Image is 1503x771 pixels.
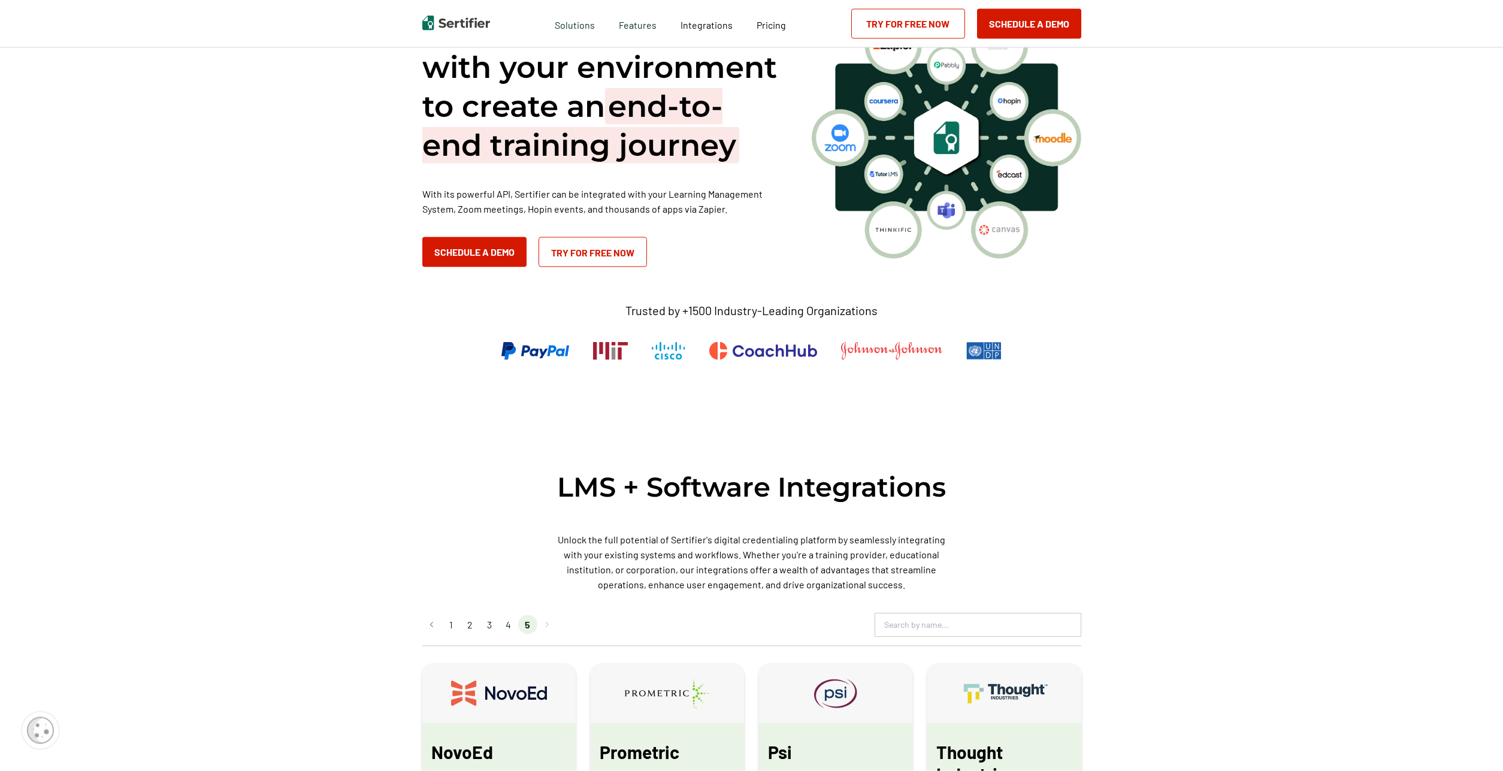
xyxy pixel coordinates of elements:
img: PayPal [501,342,569,360]
a: Integrations [681,16,733,31]
span: NovoEd [431,741,493,763]
img: UNDP [966,342,1002,360]
li: page 1 [441,615,461,634]
p: Unlock the full potential of Sertifier's digital credentialing platform by seamlessly integrating... [554,532,949,592]
a: Pricing [757,16,786,31]
a: Try for Free Now [851,9,965,39]
span: Solutions [555,16,595,31]
img: integrations hero [812,17,1081,258]
span: Prometric [600,741,679,763]
span: Psi [768,741,792,763]
a: Try for Free Now [539,237,647,267]
button: Schedule a Demo [977,9,1081,39]
h1: Sertifier integrates with your environment to create an [422,9,782,165]
span: Integrations [681,19,733,31]
iframe: Chat Widget [1443,713,1503,771]
li: page 5 [518,615,537,634]
p: With its powerful API, Sertifier can be integrated with your Learning Management System, Zoom mee... [422,186,782,216]
button: Schedule a Demo [422,237,527,267]
li: page 4 [499,615,518,634]
img: Cisco [652,342,685,360]
li: page 2 [461,615,480,634]
img: Sertifier | Digital Credentialing Platform [422,16,490,31]
h2: LMS + Software Integrations [422,470,1081,504]
li: page 3 [480,615,499,634]
img: NovoEd-integration [451,681,547,707]
img: Cookie Popup Icon [27,717,54,744]
button: Go to previous page [422,615,441,634]
button: Go to next page [537,615,557,634]
img: Prometric-integration [625,679,709,709]
img: CoachHub [709,342,817,360]
img: Massachusetts Institute of Technology [593,342,628,360]
img: Thought Industries-integration [959,679,1050,709]
span: Features [619,16,657,31]
span: Pricing [757,19,786,31]
img: Psi-integration [814,679,857,709]
p: Trusted by +1500 Industry-Leading Organizations [625,303,878,318]
img: Johnson & Johnson [841,342,942,360]
input: Search by name... [875,616,1081,634]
